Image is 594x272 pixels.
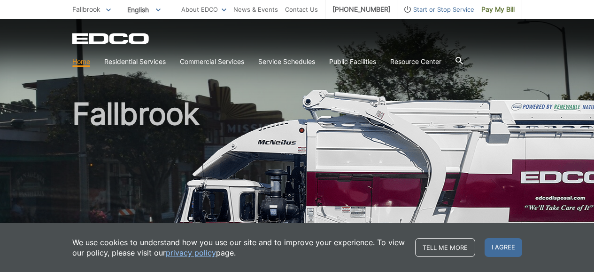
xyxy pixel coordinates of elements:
[180,56,244,67] a: Commercial Services
[285,4,318,15] a: Contact Us
[104,56,166,67] a: Residential Services
[72,33,150,44] a: EDCD logo. Return to the homepage.
[181,4,226,15] a: About EDCO
[258,56,315,67] a: Service Schedules
[415,238,475,257] a: Tell me more
[485,238,522,257] span: I agree
[329,56,376,67] a: Public Facilities
[72,56,90,67] a: Home
[120,2,168,17] span: English
[72,237,406,258] p: We use cookies to understand how you use our site and to improve your experience. To view our pol...
[233,4,278,15] a: News & Events
[481,4,515,15] span: Pay My Bill
[166,248,216,258] a: privacy policy
[72,5,100,13] span: Fallbrook
[390,56,441,67] a: Resource Center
